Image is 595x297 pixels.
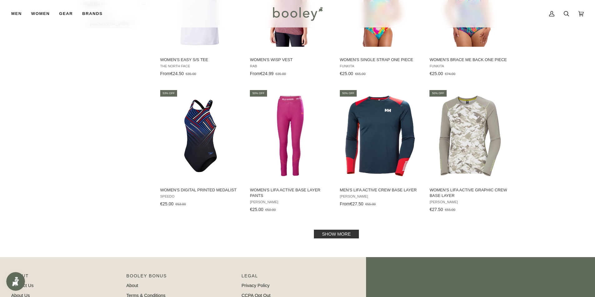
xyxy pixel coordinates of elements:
span: €27.50 [429,207,443,212]
span: Women's Single Strap One Piece [340,57,421,63]
iframe: Button to open loyalty program pop-up [6,272,25,291]
a: Women's Lifa Active Graphic Crew Base Layer [429,89,511,214]
span: Women's Digital Printed Medalist [160,187,241,193]
span: Women's Wisp Vest [250,57,331,63]
span: Women's Easy S/S Tee [160,57,241,63]
img: Helly Hansen Women's Lifa Active Crew Base Layer Terrazzo Mountain Camo - Booley Galway [429,95,511,177]
img: Helly Hansen Women's Lifa Active Base Layer Pants Magenta 2.0 - Booley Galway [249,95,332,177]
span: €53.00 [176,202,186,206]
a: About [126,283,138,288]
span: Men's Lifa Active Crew Base Layer [340,187,421,193]
span: €25.00 [160,201,174,206]
a: Men's Lifa Active Crew Base Layer [339,89,422,214]
div: 50% off [250,90,267,97]
span: Women [31,11,50,17]
span: €35.00 [186,72,196,76]
span: Brands [82,11,102,17]
img: Booley [270,5,325,23]
div: Pagination [160,232,513,237]
div: 50% off [340,90,357,97]
div: 53% off [160,90,177,97]
img: Helly Hansen Men's Lifa Active Crew Base Layer Navy - Booley Galway [339,95,422,177]
span: From [160,71,171,76]
div: 50% off [429,90,447,97]
span: From [340,201,350,206]
span: Women's Lifa Active Graphic Crew Base Layer [429,187,510,199]
p: Pipeline_Footer Sub [241,273,350,282]
span: Funkita [429,64,510,68]
span: €55.00 [365,202,376,206]
span: €35.00 [275,72,286,76]
span: Men [11,11,22,17]
span: Gear [59,11,73,17]
span: €55.00 [445,208,455,212]
a: Show more [314,230,359,238]
span: €24.99 [260,71,274,76]
a: Women's Digital Printed Medalist [159,89,242,214]
p: Booley Bonus [126,273,236,282]
img: Speedo Women's Digital Printed Medalist Black / Blue - Booley Galway [159,95,242,177]
span: €65.00 [355,72,366,76]
span: €25.00 [250,207,263,212]
span: €74.00 [445,72,455,76]
span: Funkita [340,64,421,68]
span: €50.00 [265,208,276,212]
span: Women's Lifa Active Base Layer Pants [250,187,331,199]
a: Privacy Policy [241,283,270,288]
span: Rab [250,64,331,68]
span: Speedo [160,194,241,199]
span: From [250,71,260,76]
span: [PERSON_NAME] [250,200,331,204]
span: €27.50 [350,201,364,206]
span: [PERSON_NAME] [429,200,510,204]
span: The North Face [160,64,241,68]
span: Women's Brace Me Back One Piece [429,57,510,63]
span: €25.00 [340,71,353,76]
span: €24.50 [170,71,184,76]
span: [PERSON_NAME] [340,194,421,199]
a: Women's Lifa Active Base Layer Pants [249,89,332,214]
p: Pipeline_Footer Main [11,273,120,282]
span: €25.00 [429,71,443,76]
